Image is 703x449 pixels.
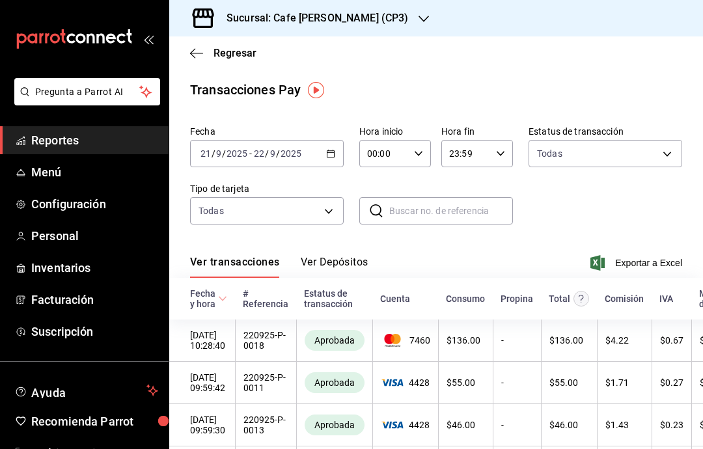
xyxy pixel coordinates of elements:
span: $ 1.71 [605,377,629,388]
img: Tooltip marker [308,82,324,98]
td: [DATE] 10:28:40 [169,320,235,362]
button: open_drawer_menu [143,34,154,44]
td: [DATE] 09:59:42 [169,362,235,404]
span: Fecha y hora [190,288,227,309]
button: Regresar [190,47,256,59]
div: Todas [199,204,224,217]
div: Transacciones Pay [190,80,301,100]
input: -- [200,148,212,159]
input: Buscar no. de referencia [389,198,513,224]
span: $ 46.00 [447,420,475,430]
button: Ver transacciones [190,256,280,278]
button: Pregunta a Parrot AI [14,78,160,105]
button: Exportar a Excel [593,255,682,271]
div: Propina [501,293,533,304]
td: 220925-P-0011 [235,362,296,404]
span: Reportes [31,131,158,149]
span: 4428 [381,420,430,430]
div: Transacciones cobradas de manera exitosa. [305,330,365,351]
span: Aprobada [309,335,360,346]
svg: Este monto equivale al total pagado por el comensal antes de aplicar Comisión e IVA. [573,291,589,306]
td: [DATE] 09:59:30 [169,404,235,446]
span: / [265,148,269,159]
span: Menú [31,163,158,181]
td: 220925-P-0013 [235,404,296,446]
div: Total [549,293,570,304]
div: Cuenta [380,293,410,304]
div: Estatus de transacción [304,288,365,309]
span: Inventarios [31,259,158,277]
label: Hora inicio [359,127,431,136]
td: - [493,404,541,446]
input: ---- [280,148,302,159]
span: Personal [31,227,158,245]
span: Aprobada [309,420,360,430]
span: 7460 [381,334,430,347]
div: Fecha y hora [190,288,215,309]
label: Fecha [190,127,344,136]
label: Estatus de transacción [529,127,682,136]
td: - [493,320,541,362]
span: - [249,148,252,159]
td: 220925-P-0018 [235,320,296,362]
span: Aprobada [309,377,360,388]
span: 4428 [381,377,430,388]
span: $ 0.27 [660,377,683,388]
span: Facturación [31,291,158,308]
td: - [493,362,541,404]
span: $ 55.00 [549,377,578,388]
span: Todas [537,147,562,160]
a: Pregunta a Parrot AI [9,94,160,108]
label: Hora fin [441,127,513,136]
span: / [222,148,226,159]
div: # Referencia [243,288,288,309]
h3: Sucursal: Cafe [PERSON_NAME] (CP3) [216,10,408,26]
div: Comisión [605,293,644,304]
span: $ 136.00 [447,335,480,346]
span: $ 136.00 [549,335,583,346]
span: $ 55.00 [447,377,475,388]
div: Consumo [446,293,485,304]
label: Tipo de tarjeta [190,184,344,193]
div: IVA [659,293,673,304]
button: Ver Depósitos [301,256,368,278]
span: Pregunta a Parrot AI [35,85,140,99]
span: $ 1.43 [605,420,629,430]
div: navigation tabs [190,256,368,278]
span: $ 4.22 [605,335,629,346]
span: Regresar [214,47,256,59]
span: $ 46.00 [549,420,578,430]
span: / [276,148,280,159]
div: Transacciones cobradas de manera exitosa. [305,372,365,393]
span: Ayuda [31,383,141,398]
span: Configuración [31,195,158,213]
span: Suscripción [31,323,158,340]
div: Transacciones cobradas de manera exitosa. [305,415,365,435]
span: $ 0.23 [660,420,683,430]
input: ---- [226,148,248,159]
span: Recomienda Parrot [31,413,158,430]
span: $ 0.67 [660,335,683,346]
input: -- [215,148,222,159]
input: -- [269,148,276,159]
input: -- [253,148,265,159]
span: / [212,148,215,159]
